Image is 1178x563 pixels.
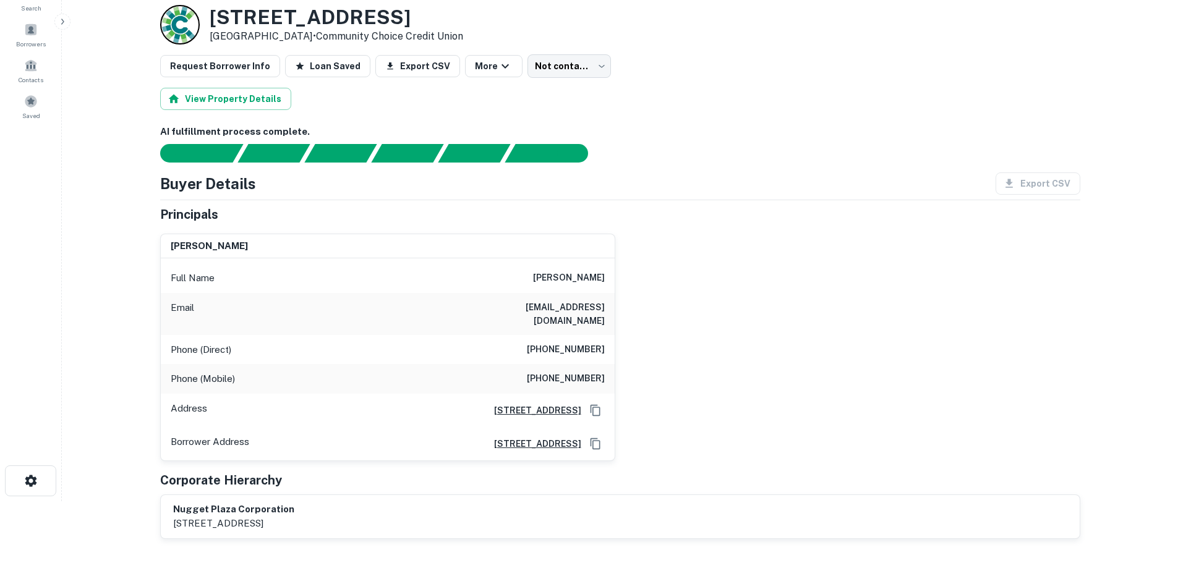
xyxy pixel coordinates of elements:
[237,144,310,163] div: Your request is received and processing...
[586,401,605,420] button: Copy Address
[371,144,443,163] div: Principals found, AI now looking for contact information...
[438,144,510,163] div: Principals found, still searching for contact information. This may take time...
[160,88,291,110] button: View Property Details
[210,6,463,29] h3: [STREET_ADDRESS]
[171,239,248,253] h6: [PERSON_NAME]
[484,437,581,451] a: [STREET_ADDRESS]
[527,342,605,357] h6: [PHONE_NUMBER]
[527,371,605,386] h6: [PHONE_NUMBER]
[160,471,282,489] h5: Corporate Hierarchy
[16,39,46,49] span: Borrowers
[465,55,523,77] button: More
[533,271,605,286] h6: [PERSON_NAME]
[456,300,605,328] h6: [EMAIL_ADDRESS][DOMAIN_NAME]
[171,342,231,357] p: Phone (Direct)
[21,3,41,13] span: Search
[4,54,58,87] a: Contacts
[586,434,605,453] button: Copy Address
[160,55,280,77] button: Request Borrower Info
[505,144,603,163] div: AI fulfillment process complete.
[171,271,215,286] p: Full Name
[375,55,460,77] button: Export CSV
[173,502,294,517] h6: nugget plaza corporation
[1116,464,1178,523] iframe: Chat Widget
[4,90,58,123] a: Saved
[160,205,218,224] h5: Principals
[171,300,194,328] p: Email
[19,75,43,85] span: Contacts
[171,371,235,386] p: Phone (Mobile)
[316,30,463,42] a: Community Choice Credit Union
[160,172,256,195] h4: Buyer Details
[285,55,370,77] button: Loan Saved
[4,18,58,51] a: Borrowers
[527,54,611,78] div: Not contacted
[304,144,377,163] div: Documents found, AI parsing details...
[171,434,249,453] p: Borrower Address
[22,111,40,121] span: Saved
[173,516,294,531] p: [STREET_ADDRESS]
[210,29,463,44] p: [GEOGRAPHIC_DATA] •
[171,401,207,420] p: Address
[160,125,1080,139] h6: AI fulfillment process complete.
[145,144,238,163] div: Sending borrower request to AI...
[484,404,581,417] a: [STREET_ADDRESS]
